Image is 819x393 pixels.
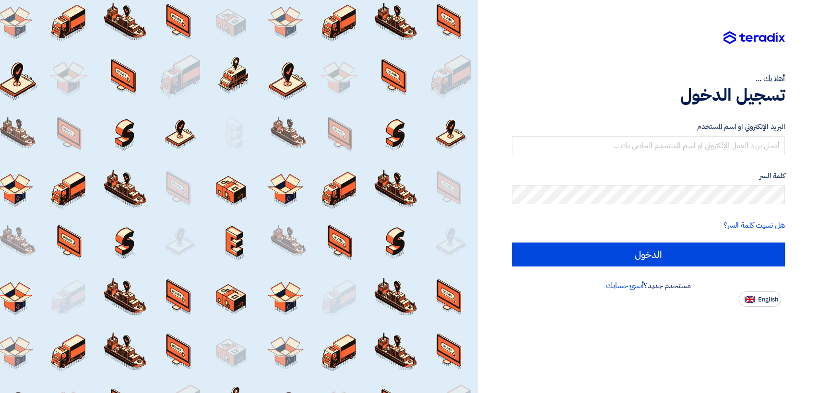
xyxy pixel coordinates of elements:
label: البريد الإلكتروني او اسم المستخدم [512,121,785,132]
label: كلمة السر [512,171,785,182]
button: English [739,291,781,307]
div: أهلا بك ... [512,73,785,84]
input: أدخل بريد العمل الإلكتروني او اسم المستخدم الخاص بك ... [512,136,785,155]
img: Teradix logo [724,31,785,45]
img: en-US.png [745,296,755,303]
input: الدخول [512,243,785,266]
a: أنشئ حسابك [606,280,644,291]
span: English [758,296,778,303]
div: مستخدم جديد؟ [512,280,785,291]
h1: تسجيل الدخول [512,84,785,105]
a: هل نسيت كلمة السر؟ [724,220,785,231]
